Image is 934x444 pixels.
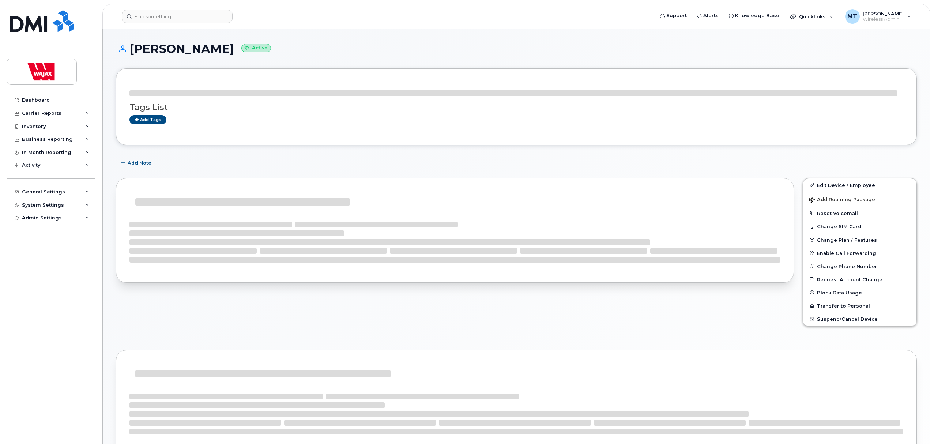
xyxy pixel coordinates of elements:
span: Change Plan / Features [817,237,877,242]
h3: Tags List [129,103,903,112]
button: Request Account Change [803,273,916,286]
span: Enable Call Forwarding [817,250,876,256]
button: Suspend/Cancel Device [803,312,916,326]
span: Add Roaming Package [809,197,875,204]
button: Transfer to Personal [803,299,916,312]
a: Edit Device / Employee [803,178,916,192]
button: Change SIM Card [803,220,916,233]
button: Block Data Usage [803,286,916,299]
a: Add tags [129,115,166,124]
h1: [PERSON_NAME] [116,42,917,55]
small: Active [241,44,271,52]
button: Change Plan / Features [803,233,916,247]
button: Reset Voicemail [803,207,916,220]
span: Suspend/Cancel Device [817,316,878,322]
button: Enable Call Forwarding [803,247,916,260]
span: Add Note [128,159,151,166]
button: Change Phone Number [803,260,916,273]
button: Add Note [116,156,158,169]
button: Add Roaming Package [803,192,916,207]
